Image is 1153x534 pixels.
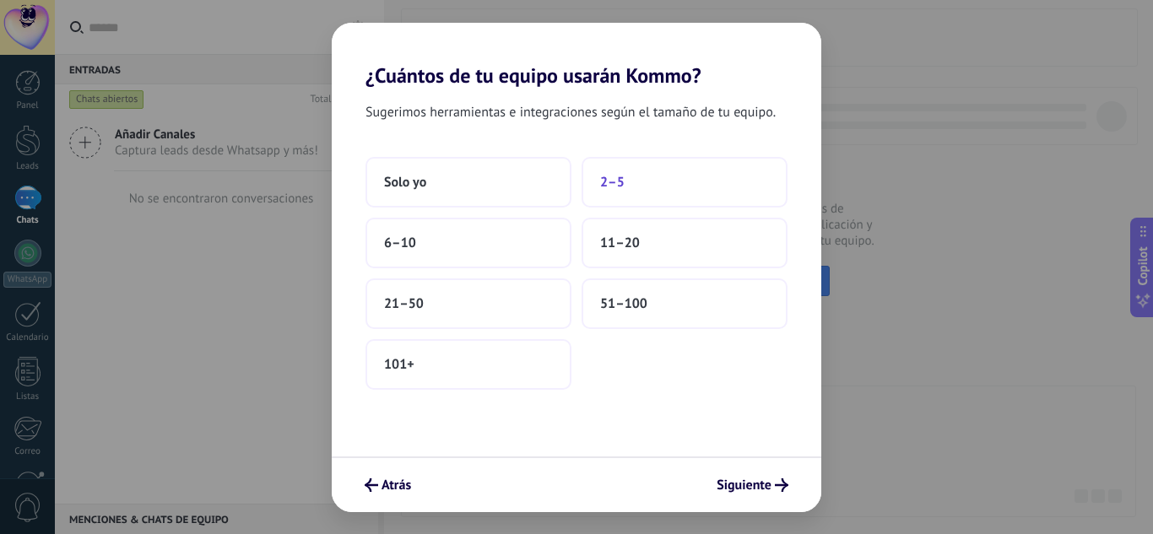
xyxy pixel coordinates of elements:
span: Siguiente [717,479,771,491]
button: 21–50 [365,278,571,329]
span: 11–20 [600,235,640,251]
span: 101+ [384,356,414,373]
span: Solo yo [384,174,426,191]
span: 51–100 [600,295,647,312]
h2: ¿Cuántos de tu equipo usarán Kommo? [332,23,821,88]
span: Sugerimos herramientas e integraciones según el tamaño de tu equipo. [365,101,776,123]
span: Atrás [382,479,411,491]
span: 21–50 [384,295,424,312]
button: 51–100 [582,278,788,329]
span: 6–10 [384,235,416,251]
span: 2–5 [600,174,625,191]
button: 6–10 [365,218,571,268]
button: 11–20 [582,218,788,268]
button: Siguiente [709,471,796,499]
button: 2–5 [582,157,788,208]
button: 101+ [365,339,571,390]
button: Atrás [357,471,419,499]
button: Solo yo [365,157,571,208]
